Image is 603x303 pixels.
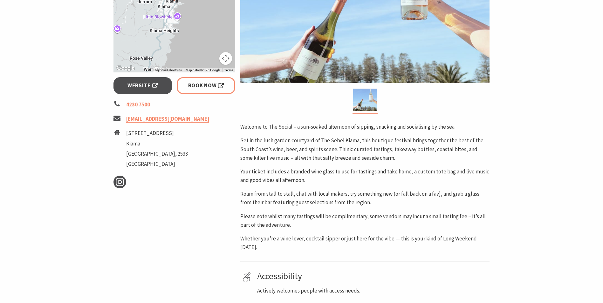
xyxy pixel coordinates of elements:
[177,77,236,94] a: Book Now
[126,160,188,168] li: [GEOGRAPHIC_DATA]
[127,81,158,90] span: Website
[224,68,233,72] a: Terms (opens in new tab)
[115,64,136,72] img: Google
[353,89,377,111] img: The Social
[257,271,487,282] h4: Accessibility
[240,190,490,207] p: Roam from stall to stall, chat with local makers, try something new (or fall back on a fav), and ...
[126,129,188,138] li: [STREET_ADDRESS]
[219,52,232,65] button: Map camera controls
[257,286,487,295] p: Actively welcomes people with access needs.
[154,68,182,72] button: Keyboard shortcuts
[126,115,209,123] a: [EMAIL_ADDRESS][DOMAIN_NAME]
[240,123,490,131] p: Welcome to The Social – a sun-soaked afternoon of sipping, snacking and socialising by the sea.
[240,167,490,185] p: Your ticket includes a branded wine glass to use for tastings and take home, a custom tote bag an...
[126,139,188,148] li: Kiama
[186,68,220,72] span: Map data ©2025 Google
[115,64,136,72] a: Open this area in Google Maps (opens a new window)
[240,212,490,229] p: Please note whilst many tastings will be complimentary, some vendors may incur a small tasting fe...
[113,77,172,94] a: Website
[126,150,188,158] li: [GEOGRAPHIC_DATA], 2533
[240,234,490,252] p: Whether you’re a wine lover, cocktail sipper or just here for the vibe — this is your kind of Lon...
[240,136,490,162] p: Set in the lush garden courtyard of The Sebel Kiama, this boutique festival brings together the b...
[188,81,224,90] span: Book Now
[126,101,150,108] a: 4230 7500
